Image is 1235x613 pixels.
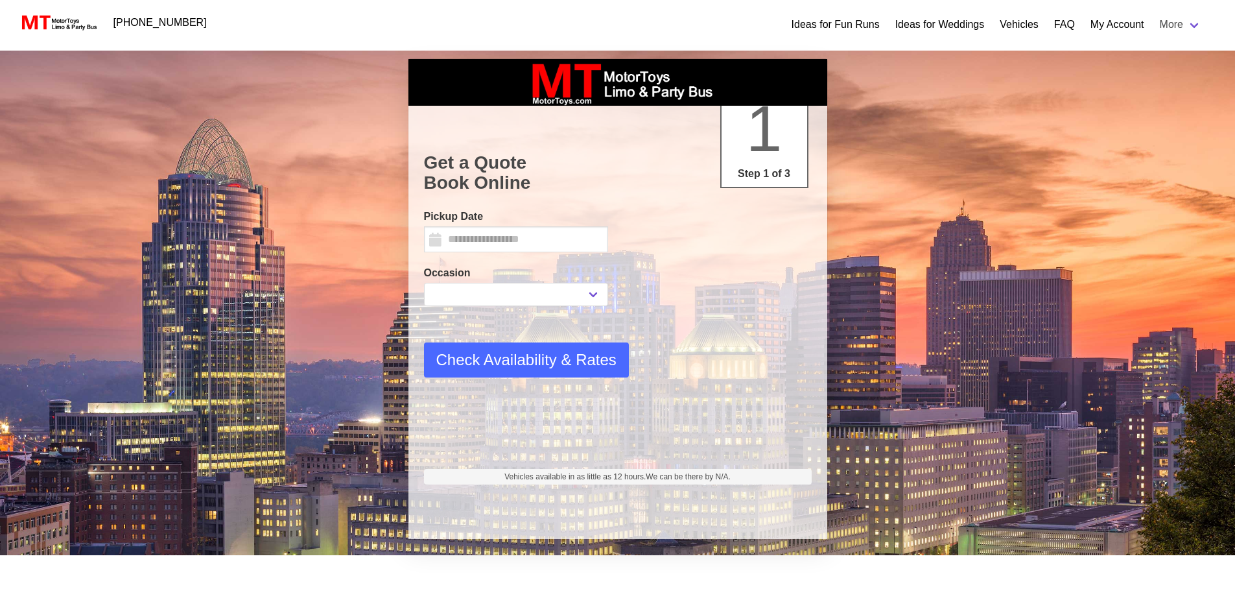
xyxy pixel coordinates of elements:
p: Step 1 of 3 [727,166,802,182]
a: More [1152,12,1209,38]
a: FAQ [1054,17,1075,32]
span: 1 [746,92,782,165]
img: box_logo_brand.jpeg [521,59,715,106]
a: Vehicles [1000,17,1039,32]
a: [PHONE_NUMBER] [106,10,215,36]
span: Vehicles available in as little as 12 hours. [504,471,731,483]
h1: Get a Quote Book Online [424,152,812,193]
label: Occasion [424,265,608,281]
a: Ideas for Fun Runs [792,17,880,32]
a: Ideas for Weddings [895,17,985,32]
button: Check Availability & Rates [424,343,629,378]
img: MotorToys Logo [18,14,98,32]
a: My Account [1090,17,1144,32]
label: Pickup Date [424,209,608,224]
span: We can be there by N/A. [646,472,731,481]
span: Check Availability & Rates [436,348,617,372]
